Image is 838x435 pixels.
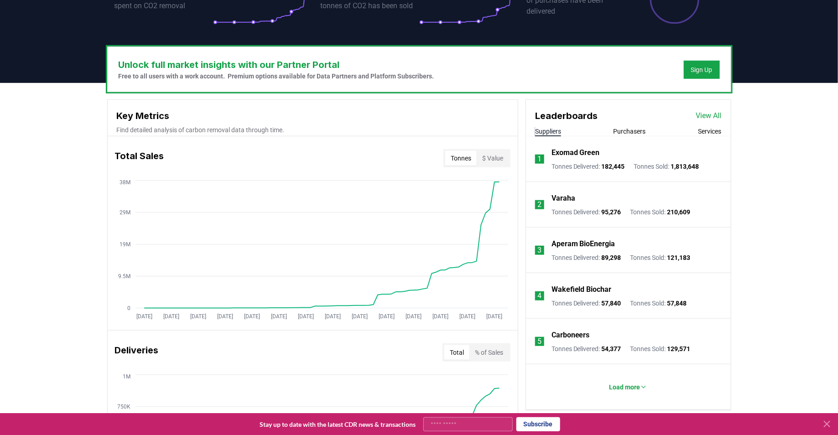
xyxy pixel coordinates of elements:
span: 210,609 [667,208,691,216]
a: Varaha [552,193,575,204]
span: 129,571 [667,345,691,352]
tspan: [DATE] [325,313,341,320]
tspan: [DATE] [379,313,395,320]
tspan: [DATE] [190,313,206,320]
p: Tonnes Delivered : [552,162,625,171]
tspan: [DATE] [487,313,503,320]
tspan: 29M [119,209,130,216]
tspan: 38M [119,179,130,186]
tspan: [DATE] [459,313,475,320]
p: 5 [537,336,541,347]
h3: Leaderboards [535,109,598,123]
h3: Unlock full market insights with our Partner Portal [119,58,434,72]
button: Sign Up [684,61,720,79]
tspan: [DATE] [406,313,422,320]
tspan: 0 [127,305,130,311]
p: Load more [609,383,640,392]
p: Tonnes Sold : [630,344,691,353]
tspan: [DATE] [217,313,233,320]
span: 1,813,648 [671,163,699,170]
p: 1 [537,154,541,165]
p: Tonnes Delivered : [552,253,621,262]
button: Suppliers [535,127,561,136]
tspan: 1M [122,373,130,380]
span: 57,848 [667,300,687,307]
tspan: [DATE] [244,313,260,320]
span: 95,276 [602,208,621,216]
p: Tonnes Delivered : [552,207,621,217]
p: Free to all users with a work account. Premium options available for Data Partners and Platform S... [119,72,434,81]
button: Tonnes [445,151,477,166]
tspan: [DATE] [136,313,152,320]
p: Find detailed analysis of carbon removal data through time. [117,125,509,135]
tspan: [DATE] [271,313,287,320]
h3: Key Metrics [117,109,509,123]
h3: Deliveries [115,343,159,362]
p: tonnes of CO2 has been sold [321,0,419,11]
tspan: [DATE] [432,313,448,320]
a: View All [696,110,722,121]
p: spent on CO2 removal [115,0,213,11]
tspan: [DATE] [163,313,179,320]
tspan: [DATE] [352,313,368,320]
button: Purchasers [614,127,646,136]
p: Tonnes Sold : [634,162,699,171]
tspan: 19M [119,241,130,248]
p: Tonnes Sold : [630,299,687,308]
p: Tonnes Sold : [630,253,691,262]
button: Total [444,345,469,360]
a: Carboneers [552,330,590,341]
p: 4 [537,290,541,301]
a: Aperam BioEnergia [552,238,615,249]
span: 89,298 [602,254,621,261]
button: $ Value [477,151,509,166]
p: Tonnes Delivered : [552,344,621,353]
span: 182,445 [602,163,625,170]
tspan: [DATE] [298,313,314,320]
h3: Total Sales [115,149,164,167]
button: Load more [602,378,655,396]
span: 57,840 [602,300,621,307]
p: Tonnes Delivered : [552,299,621,308]
tspan: 750K [117,404,130,410]
tspan: 9.5M [118,273,130,280]
span: 54,377 [602,345,621,352]
a: Wakefield Biochar [552,284,612,295]
button: Services [698,127,722,136]
button: % of Sales [469,345,509,360]
a: Exomad Green [552,147,600,158]
p: Tonnes Sold : [630,207,691,217]
p: 2 [537,199,541,210]
a: Sign Up [691,65,713,74]
p: 3 [537,245,541,256]
span: 121,183 [667,254,691,261]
